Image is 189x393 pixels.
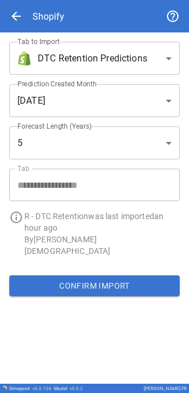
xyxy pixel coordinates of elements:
span: DTC Retention Predictions [38,52,147,65]
button: Confirm Import [9,275,180,296]
span: v 6.0.106 [32,386,52,391]
p: R - DTC Retention was last imported an hour ago [24,210,180,234]
div: Shopify [32,11,64,22]
img: brand icon not found [17,52,31,65]
label: Prediction Created Month [17,79,97,89]
div: Model [54,386,83,391]
label: Tab to Import [17,37,60,46]
div: [PERSON_NAME] FR [144,386,187,391]
span: [DATE] [17,94,45,108]
label: Forecast Length (Years) [17,121,92,131]
label: Tab [17,163,30,173]
span: info_outline [9,210,23,224]
div: Drivepoint [9,386,52,391]
img: Drivepoint [2,385,7,390]
span: arrow_back [9,9,23,23]
span: 5 [17,136,23,150]
p: By [PERSON_NAME][DEMOGRAPHIC_DATA] [24,234,180,257]
span: v 5.0.2 [70,386,83,391]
